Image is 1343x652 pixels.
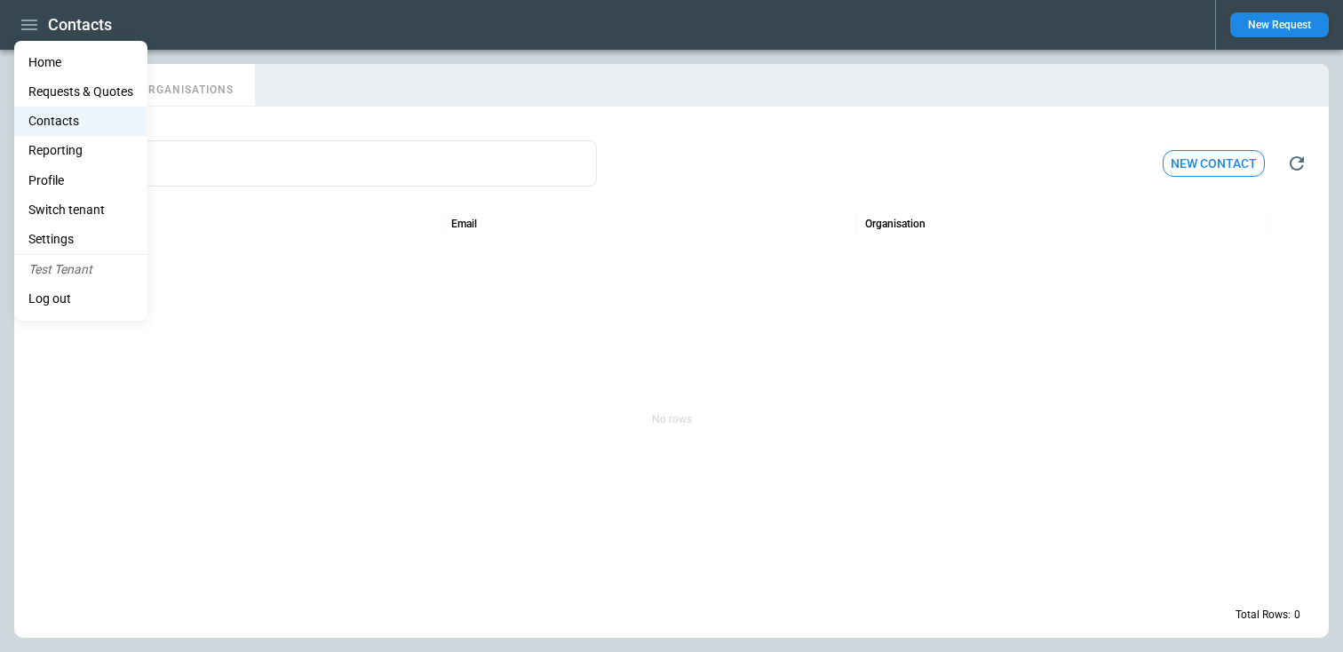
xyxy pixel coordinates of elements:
[14,284,147,314] li: Log out
[14,225,147,254] a: Settings
[14,48,147,77] a: Home
[14,195,147,225] li: Switch tenant
[14,136,147,165] a: Reporting
[14,107,147,136] a: Contacts
[14,77,147,107] a: Requests & Quotes
[14,255,147,284] li: Test Tenant
[14,166,147,195] a: Profile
